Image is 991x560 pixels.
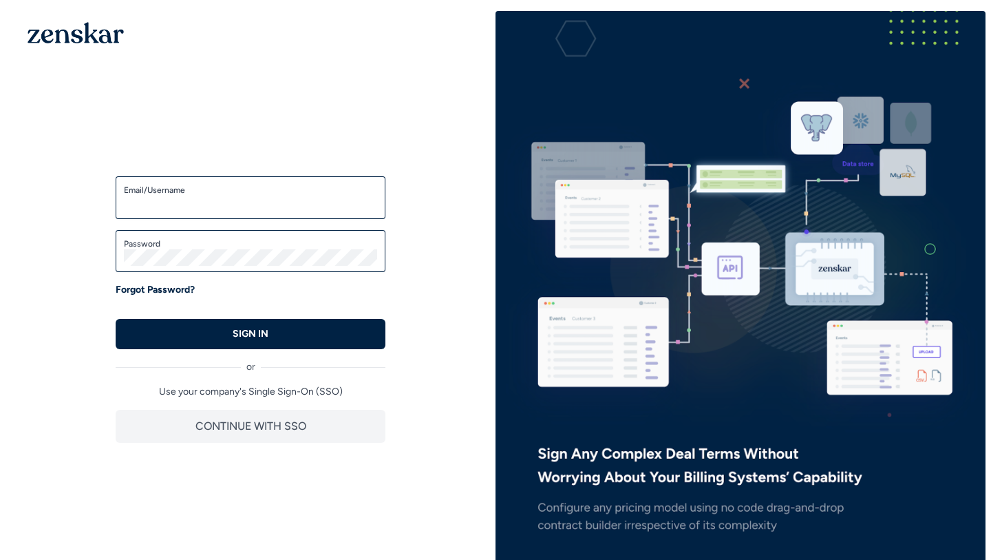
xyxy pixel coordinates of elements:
[116,319,385,349] button: SIGN IN
[233,327,268,341] p: SIGN IN
[116,283,195,297] a: Forgot Password?
[124,185,377,196] label: Email/Username
[28,22,124,43] img: 1OGAJ2xQqyY4LXKgY66KYq0eOWRCkrZdAb3gUhuVAqdWPZE9SRJmCz+oDMSn4zDLXe31Ii730ItAGKgCKgCCgCikA4Av8PJUP...
[116,349,385,374] div: or
[116,385,385,399] p: Use your company's Single Sign-On (SSO)
[124,238,377,249] label: Password
[116,410,385,443] button: CONTINUE WITH SSO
